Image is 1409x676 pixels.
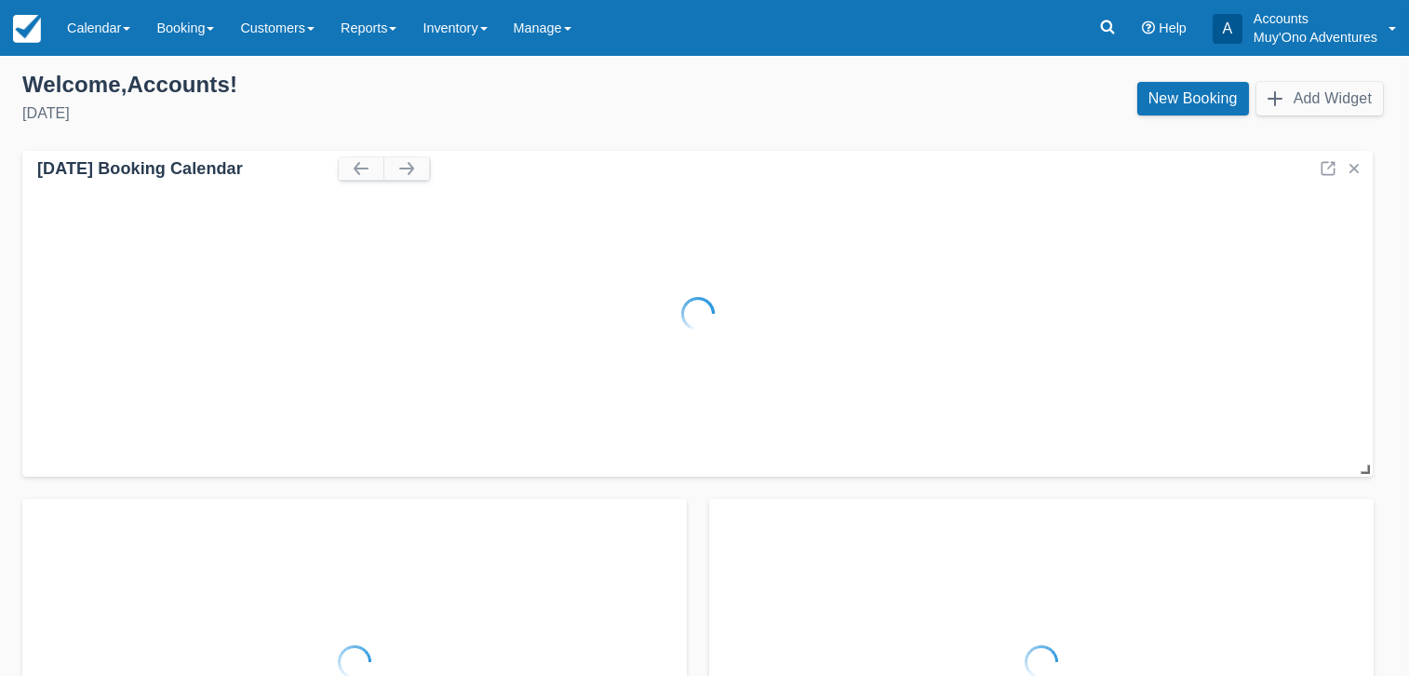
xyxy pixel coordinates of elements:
[1254,28,1377,47] p: Muy'Ono Adventures
[1256,82,1383,115] button: Add Widget
[13,15,41,43] img: checkfront-main-nav-mini-logo.png
[22,102,690,125] div: [DATE]
[22,71,690,99] div: Welcome , Accounts !
[1254,9,1377,28] p: Accounts
[1213,14,1242,44] div: A
[1142,21,1155,34] i: Help
[1137,82,1249,115] a: New Booking
[1159,20,1187,35] span: Help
